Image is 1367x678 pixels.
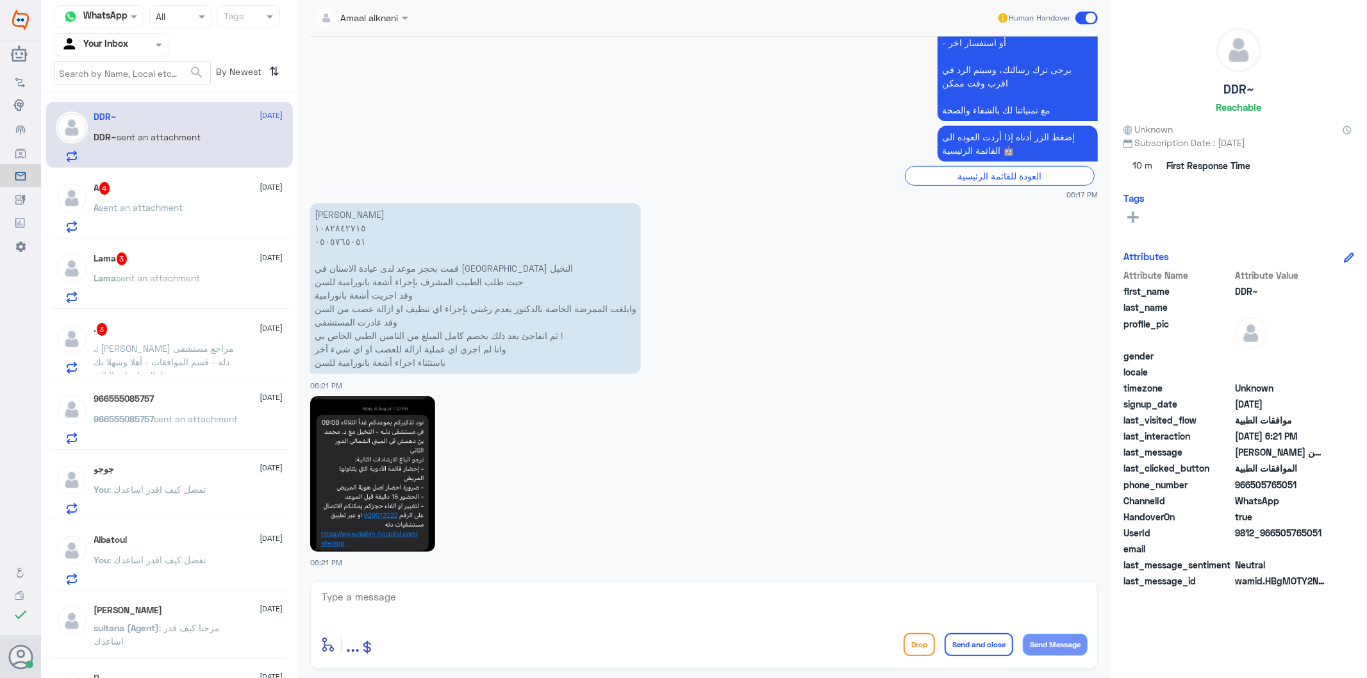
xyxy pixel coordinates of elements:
span: last_message_id [1123,574,1232,588]
img: defaultAdmin.png [56,323,88,355]
img: defaultAdmin.png [56,605,88,637]
span: first_name [1123,285,1232,298]
button: search [189,62,204,83]
span: Unknown [1123,122,1173,136]
span: wamid.HBgMOTY2NTA1NzY1MDUxFQIAEhgUM0FFRDg1QUVBQjM0NjU3MTVDRTIA [1235,574,1328,588]
img: yourInbox.svg [61,35,80,54]
span: Unknown [1235,381,1328,395]
h6: Attributes [1123,251,1169,262]
span: phone_number [1123,478,1232,492]
button: Send Message [1023,634,1088,656]
span: true [1235,510,1328,524]
h5: . [94,323,108,336]
span: Lama [94,272,117,283]
span: 06:17 PM [1066,189,1098,200]
span: last_name [1123,301,1232,314]
span: HandoverOn [1123,510,1232,524]
img: defaultAdmin.png [56,464,88,496]
span: 2 [1235,494,1328,508]
h6: Reachable [1216,101,1262,113]
h5: جوجو [94,464,115,475]
img: defaultAdmin.png [56,182,88,214]
span: last_message [1123,445,1232,459]
span: locale [1123,365,1232,379]
span: null [1235,365,1328,379]
span: search [189,65,204,80]
span: [DATE] [260,533,283,544]
span: [DATE] [260,392,283,403]
span: 06:21 PM [310,558,342,566]
span: [DATE] [260,603,283,615]
img: whatsapp.png [61,7,80,26]
span: 10 m [1123,154,1162,178]
span: Attribute Value [1235,269,1328,282]
img: defaultAdmin.png [56,393,88,426]
span: 06:21 PM [310,381,342,390]
span: 966555085757 [94,413,154,424]
span: You [94,554,110,565]
h5: A [94,182,110,195]
span: A [94,202,99,213]
span: Attribute Name [1123,269,1232,282]
span: sent an attachment [117,131,201,142]
button: Send and close [945,633,1013,656]
span: signup_date [1123,397,1232,411]
span: UserId [1123,526,1232,540]
span: timezone [1123,381,1232,395]
span: 3 [97,323,108,336]
span: [DATE] [260,181,283,193]
span: last_visited_flow [1123,413,1232,427]
span: موافقات الطبية [1235,413,1328,427]
button: Avatar [8,645,33,669]
span: ... [346,633,360,656]
button: Drop [904,633,935,656]
span: DDR~ [1235,285,1328,298]
h5: Ahmed [94,605,163,616]
span: 9812_966505765051 [1235,526,1328,540]
h6: Tags [1123,192,1145,204]
span: sent an attachment [99,202,183,213]
span: DDR~ [94,131,117,142]
span: 966505765051 [1235,478,1328,492]
p: 21/8/2025, 6:21 PM [310,203,641,374]
span: 2025-08-21T15:17:00.921Z [1235,397,1328,411]
span: الموافقات الطبية [1235,461,1328,475]
i: ⇅ [270,61,280,82]
span: [DATE] [260,252,283,263]
input: Search by Name, Local etc… [54,62,210,85]
h5: DDR~ [94,112,117,122]
img: defaultAdmin.png [1235,317,1267,349]
p: 21/8/2025, 6:17 PM [938,126,1098,161]
img: defaultAdmin.png [56,252,88,285]
span: last_interaction [1123,429,1232,443]
span: First Response Time [1166,159,1250,172]
span: 0 [1235,558,1328,572]
span: ChannelId [1123,494,1232,508]
h5: DDR~ [1223,82,1254,97]
span: By Newest [211,61,265,87]
span: [DATE] [260,462,283,474]
span: last_message_sentiment [1123,558,1232,572]
span: . [94,343,97,354]
div: العودة للقائمة الرئيسية [905,166,1095,186]
img: defaultAdmin.png [1217,28,1261,72]
span: last_clicked_button [1123,461,1232,475]
span: : تفضل كيف اقدر اساعدك [110,484,206,495]
span: You [94,484,110,495]
span: Human Handover [1009,12,1071,24]
span: null [1235,349,1328,363]
span: profile_pic [1123,317,1232,347]
img: defaultAdmin.png [56,112,88,144]
span: sent an attachment [154,413,238,424]
span: email [1123,542,1232,556]
span: 4 [99,182,110,195]
img: 1444841796798170.jpg [310,396,435,552]
img: Widebot Logo [12,10,29,30]
span: : تفضل كيف اقدر اساعدك [110,554,206,565]
span: [DATE] [260,110,283,121]
span: null [1235,542,1328,556]
span: : [PERSON_NAME] مراجع مستشفى دله - قسم الموافقات - أهلا وسهلا بك يرجى تزويدنا بالمعلومات التالية ... [94,343,237,529]
span: sultana (Agent) [94,622,160,633]
span: Subscription Date : [DATE] [1123,136,1354,149]
h5: Lama [94,252,128,265]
